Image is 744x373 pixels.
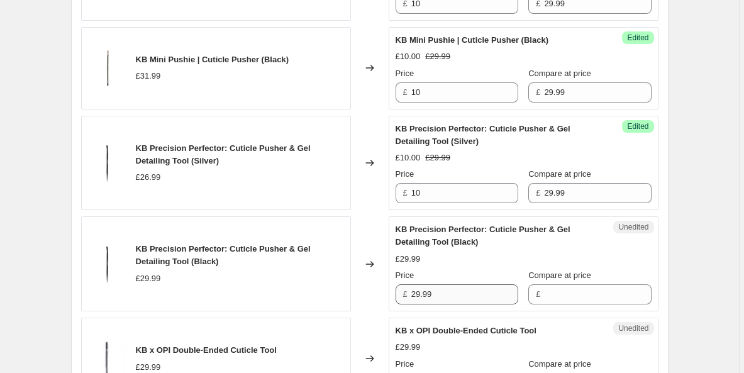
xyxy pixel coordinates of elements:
span: Edited [627,121,648,131]
div: £31.99 [136,70,161,82]
span: KB x OPI Double-Ended Cuticle Tool [396,326,536,335]
span: Compare at price [528,69,591,78]
div: £29.99 [136,272,161,285]
span: Price [396,69,414,78]
span: £ [403,87,408,97]
span: Unedited [618,323,648,333]
div: £10.00 [396,50,421,63]
div: £29.99 [396,341,421,354]
div: £29.99 [396,253,421,265]
span: KB Precision Perfector: Cuticle Pusher & Gel Detailing Tool (Silver) [396,124,570,146]
div: £10.00 [396,152,421,164]
span: KB Precision Perfector: Cuticle Pusher & Gel Detailing Tool (Black) [396,225,570,247]
div: £26.99 [136,171,161,184]
span: KB Precision Perfector: Cuticle Pusher & Gel Detailing Tool (Silver) [136,143,311,165]
span: KB Mini Pushie | Cuticle Pusher (Black) [136,55,289,64]
span: £ [536,87,540,97]
span: £ [536,289,540,299]
span: Compare at price [528,359,591,369]
span: £ [536,188,540,198]
img: Black_-_KB_Precision_Perfector_-_White_80x.png [88,245,126,283]
span: KB Precision Perfector: Cuticle Pusher & Gel Detailing Tool (Black) [136,244,311,266]
span: Price [396,169,414,179]
strike: £29.99 [425,50,450,63]
span: Compare at price [528,270,591,280]
img: Silver_-_Mini_Pushie_-_White_png_80x.png [88,49,126,87]
img: Black_-_KB_Precision_Perfector_-_White_80x.png [88,144,126,182]
span: Edited [627,33,648,43]
span: £ [403,188,408,198]
strike: £29.99 [425,152,450,164]
span: KB x OPI Double-Ended Cuticle Tool [136,345,277,355]
span: £ [403,289,408,299]
span: Price [396,270,414,280]
span: Price [396,359,414,369]
span: KB Mini Pushie | Cuticle Pusher (Black) [396,35,548,45]
span: Unedited [618,222,648,232]
span: Compare at price [528,169,591,179]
